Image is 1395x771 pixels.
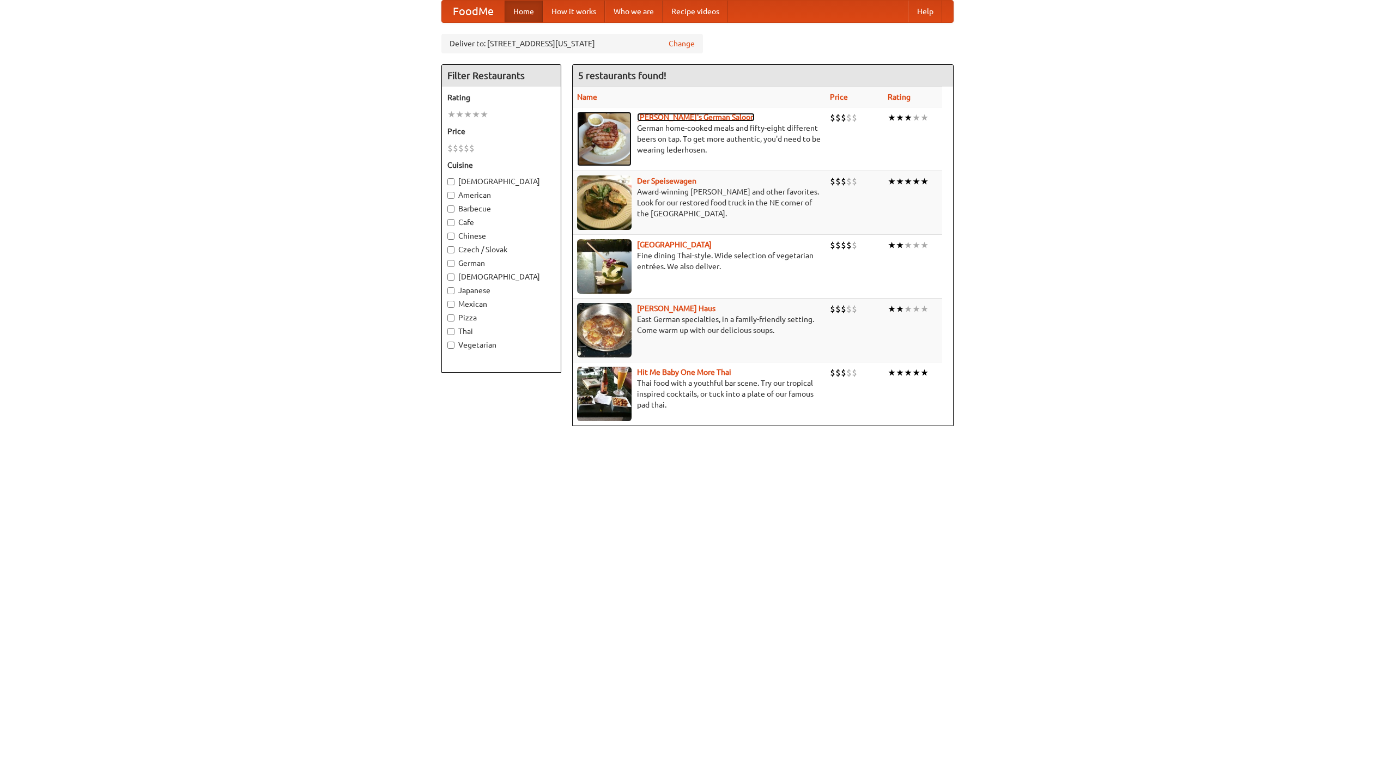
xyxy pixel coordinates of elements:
li: $ [852,175,857,187]
label: German [447,258,555,269]
h4: Filter Restaurants [442,65,561,87]
li: $ [447,142,453,154]
li: $ [846,112,852,124]
li: $ [830,112,835,124]
label: [DEMOGRAPHIC_DATA] [447,271,555,282]
p: German home-cooked meals and fifty-eight different beers on tap. To get more authentic, you'd nee... [577,123,821,155]
input: Vegetarian [447,342,454,349]
li: $ [464,142,469,154]
li: ★ [888,303,896,315]
li: $ [841,112,846,124]
li: ★ [464,108,472,120]
li: ★ [896,303,904,315]
li: ★ [920,367,929,379]
h5: Cuisine [447,160,555,171]
li: ★ [904,239,912,251]
li: $ [852,367,857,379]
img: speisewagen.jpg [577,175,632,230]
li: $ [846,303,852,315]
li: $ [846,239,852,251]
a: Change [669,38,695,49]
li: ★ [480,108,488,120]
input: Mexican [447,301,454,308]
li: $ [469,142,475,154]
label: Thai [447,326,555,337]
a: Recipe videos [663,1,728,22]
li: $ [830,239,835,251]
label: Pizza [447,312,555,323]
img: babythai.jpg [577,367,632,421]
li: ★ [896,112,904,124]
li: $ [841,303,846,315]
input: Thai [447,328,454,335]
h5: Price [447,126,555,137]
li: ★ [904,303,912,315]
li: ★ [920,112,929,124]
li: $ [852,239,857,251]
li: ★ [447,108,456,120]
li: ★ [920,175,929,187]
li: ★ [920,303,929,315]
input: German [447,260,454,267]
h5: Rating [447,92,555,103]
a: Who we are [605,1,663,22]
li: $ [835,303,841,315]
b: Der Speisewagen [637,177,696,185]
img: esthers.jpg [577,112,632,166]
input: [DEMOGRAPHIC_DATA] [447,178,454,185]
input: Pizza [447,314,454,321]
p: East German specialties, in a family-friendly setting. Come warm up with our delicious soups. [577,314,821,336]
p: Fine dining Thai-style. Wide selection of vegetarian entrées. We also deliver. [577,250,821,272]
a: [PERSON_NAME] Haus [637,304,715,313]
a: FoodMe [442,1,505,22]
li: $ [835,112,841,124]
li: $ [852,112,857,124]
li: $ [852,303,857,315]
li: $ [846,367,852,379]
ng-pluralize: 5 restaurants found! [578,70,666,81]
a: Help [908,1,942,22]
input: American [447,192,454,199]
label: Cafe [447,217,555,228]
input: [DEMOGRAPHIC_DATA] [447,274,454,281]
input: Czech / Slovak [447,246,454,253]
li: $ [453,142,458,154]
li: ★ [888,367,896,379]
li: ★ [888,239,896,251]
label: Chinese [447,230,555,241]
li: ★ [472,108,480,120]
li: ★ [896,175,904,187]
li: $ [841,175,846,187]
a: Name [577,93,597,101]
input: Chinese [447,233,454,240]
input: Barbecue [447,205,454,213]
li: ★ [896,239,904,251]
b: [GEOGRAPHIC_DATA] [637,240,712,249]
li: $ [841,367,846,379]
img: satay.jpg [577,239,632,294]
label: Barbecue [447,203,555,214]
label: American [447,190,555,201]
a: Hit Me Baby One More Thai [637,368,731,377]
li: ★ [904,175,912,187]
li: ★ [904,112,912,124]
label: Vegetarian [447,339,555,350]
li: ★ [912,303,920,315]
li: $ [830,303,835,315]
a: Home [505,1,543,22]
input: Japanese [447,287,454,294]
label: Mexican [447,299,555,309]
a: [PERSON_NAME]'s German Saloon [637,113,755,122]
li: ★ [912,175,920,187]
img: kohlhaus.jpg [577,303,632,357]
li: ★ [904,367,912,379]
p: Thai food with a youthful bar scene. Try our tropical inspired cocktails, or tuck into a plate of... [577,378,821,410]
li: $ [835,175,841,187]
li: $ [835,239,841,251]
li: $ [458,142,464,154]
a: Price [830,93,848,101]
li: ★ [912,239,920,251]
li: ★ [888,175,896,187]
li: ★ [912,112,920,124]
